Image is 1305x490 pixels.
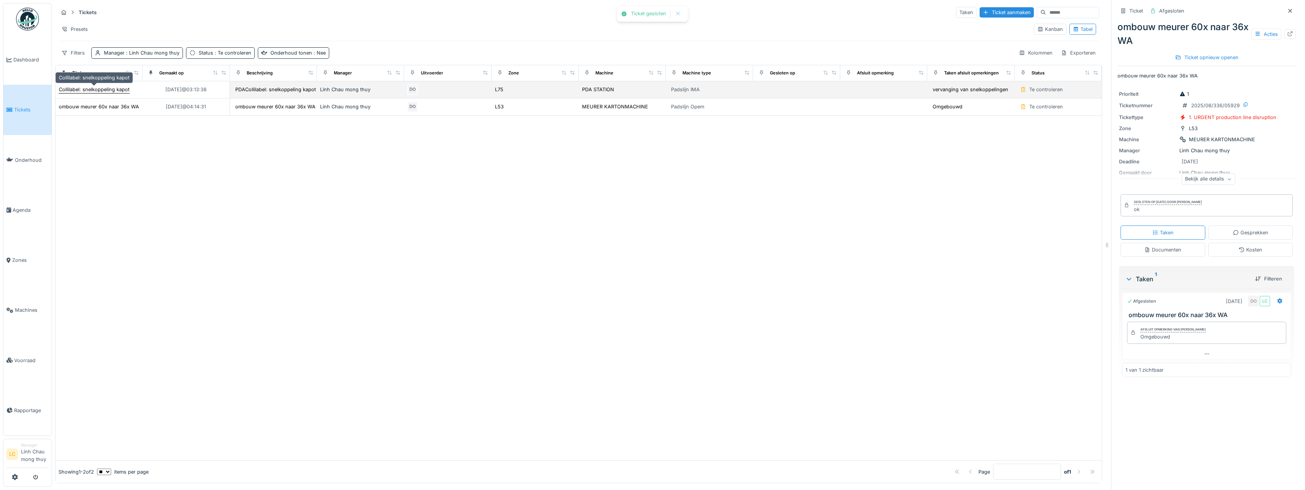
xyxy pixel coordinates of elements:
[58,24,91,35] div: Presets
[421,70,443,76] div: Uitvoerder
[13,206,49,214] span: Agenda
[1155,274,1157,284] sup: 1
[13,56,49,63] span: Dashboard
[1189,136,1255,143] div: MEURER KARTONMACHINE
[1129,7,1143,15] div: Ticket
[72,70,81,76] div: Titel
[320,86,401,93] div: Linh Chau mong thuy
[1119,136,1176,143] div: Machine
[1134,200,1202,205] div: Gesloten op [DATE] door [PERSON_NAME]
[1159,7,1184,15] div: Afgesloten
[104,49,179,56] div: Manager
[3,385,52,435] a: Rapportage
[58,47,88,58] div: Filters
[1029,103,1063,110] div: Te controleren
[166,103,206,110] div: [DATE] @ 04:14:31
[320,103,401,110] div: Linh Chau mong thuy
[1029,86,1063,93] div: Te controleren
[59,86,129,93] div: Collilabel: snelkoppeling kapot
[12,256,49,264] span: Zones
[1226,298,1242,305] div: [DATE]
[14,106,49,113] span: Tickets
[1119,90,1176,98] div: Prioriteit
[15,156,49,164] span: Onderhoud
[1073,26,1093,33] div: Tabel
[6,442,49,468] a: LC ManagerLinh Chau mong thuy
[270,49,326,56] div: Onderhoud tonen
[334,70,352,76] div: Manager
[1233,229,1268,236] div: Gesprekken
[671,86,700,93] div: Padslijn IMA
[495,86,503,93] div: L75
[1117,20,1296,48] div: ombouw meurer 60x naar 36x WA
[1032,70,1045,76] div: Status
[978,468,990,475] div: Page
[1182,174,1235,185] div: Bekijk alle details
[235,86,316,93] div: PDACollilabel: snelkoppeling kapot
[3,85,52,135] a: Tickets
[1140,333,1206,340] div: Omgebouwd
[235,103,315,110] div: ombouw meurer 60x naar 36x WA
[16,8,39,31] img: Badge_color-CXgf-gQk.svg
[770,70,795,76] div: Gesloten op
[1119,114,1176,121] div: Tickettype
[3,135,52,185] a: Onderhoud
[1248,296,1259,306] div: DO
[495,103,504,110] div: L53
[15,306,49,314] span: Machines
[1134,206,1202,213] div: ok
[1119,158,1176,165] div: Deadline
[6,448,18,460] li: LC
[21,442,49,448] div: Manager
[682,70,711,76] div: Machine type
[59,103,139,110] div: ombouw meurer 60x naar 36x WA
[407,84,418,95] div: DO
[1179,90,1189,98] div: 1
[199,49,251,56] div: Status
[944,70,999,76] div: Taken afsluit opmerkingen
[1172,52,1242,63] div: Ticket opnieuw openen
[213,50,251,56] span: : Te controleren
[1189,114,1276,121] div: 1. URGENT production line disruption
[1016,47,1056,58] div: Kolommen
[1127,298,1156,305] div: Afgesloten
[1152,229,1174,236] div: Taken
[3,35,52,85] a: Dashboard
[76,9,100,16] strong: Tickets
[595,70,613,76] div: Machine
[1182,158,1198,165] div: [DATE]
[14,407,49,414] span: Rapportage
[3,235,52,285] a: Zones
[247,70,273,76] div: Beschrijving
[3,335,52,385] a: Voorraad
[1260,296,1270,306] div: LC
[159,70,184,76] div: Gemaakt op
[1191,102,1240,109] div: 2025/08/336/05929
[1119,147,1294,154] div: Linh Chau mong thuy
[1058,47,1099,58] div: Exporteren
[3,185,52,235] a: Agenda
[582,103,648,110] div: MEURER KARTONMACHINE
[1252,274,1285,284] div: Filteren
[857,70,894,76] div: Afsluit opmerking
[1251,29,1281,40] div: Acties
[1119,102,1176,109] div: Ticketnummer
[671,103,704,110] div: Padslijn Opem
[1144,246,1181,253] div: Documenten
[631,11,666,17] div: Ticket gesloten
[1064,468,1071,475] strong: of 1
[21,442,49,466] li: Linh Chau mong thuy
[956,7,977,18] div: Taken
[125,50,179,56] span: : Linh Chau mong thuy
[1126,366,1164,374] div: 1 van 1 zichtbaar
[58,468,94,475] div: Showing 1 - 2 of 2
[1125,274,1249,284] div: Taken
[582,86,614,93] div: PDA STATION
[508,70,519,76] div: Zone
[933,86,1008,93] div: vervanging van snelkoppelingen
[980,7,1034,18] div: Ticket aanmaken
[3,285,52,335] a: Machines
[97,468,149,475] div: items per page
[1140,327,1206,332] div: Afsluit opmerking van [PERSON_NAME]
[1129,311,1288,319] h3: ombouw meurer 60x naar 36x WA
